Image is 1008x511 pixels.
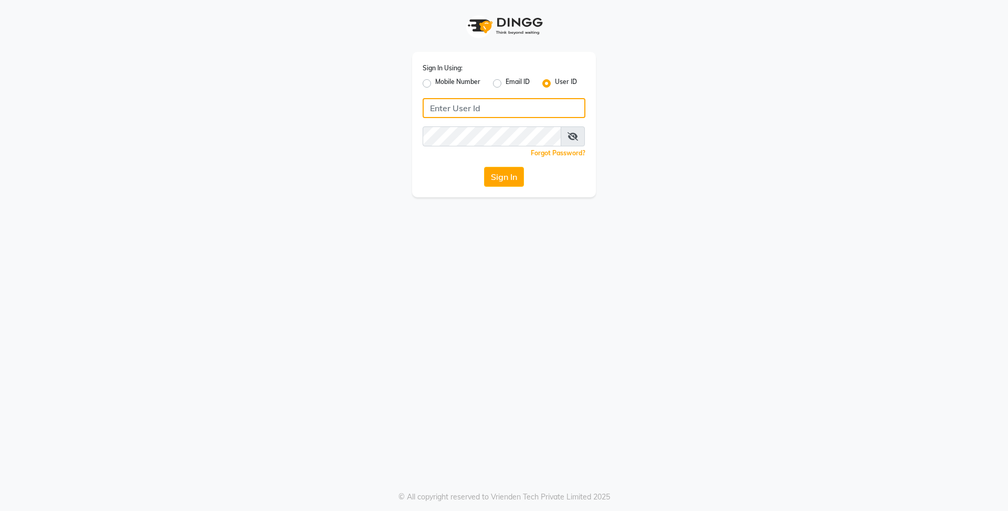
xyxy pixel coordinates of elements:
input: Username [423,126,561,146]
label: User ID [555,77,577,90]
button: Sign In [484,167,524,187]
img: logo1.svg [462,10,546,41]
label: Mobile Number [435,77,480,90]
label: Sign In Using: [423,63,463,73]
input: Username [423,98,585,118]
a: Forgot Password? [531,149,585,157]
label: Email ID [506,77,530,90]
